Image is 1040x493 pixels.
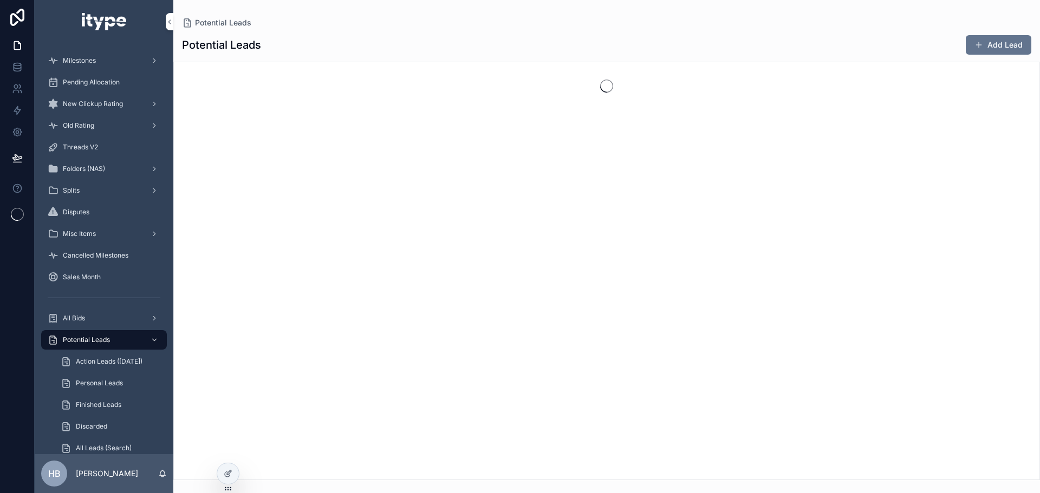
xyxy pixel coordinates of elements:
[63,78,120,87] span: Pending Allocation
[195,17,251,28] span: Potential Leads
[76,422,107,431] span: Discarded
[63,100,123,108] span: New Clickup Rating
[182,17,251,28] a: Potential Leads
[63,121,94,130] span: Old Rating
[41,116,167,135] a: Old Rating
[41,308,167,328] a: All Bids
[63,186,80,195] span: Splits
[182,37,261,52] h1: Potential Leads
[41,181,167,200] a: Splits
[54,352,167,371] a: Action Leads ([DATE])
[63,143,98,152] span: Threads V2
[76,400,121,409] span: Finished Leads
[82,13,126,30] img: App logo
[76,468,138,479] p: [PERSON_NAME]
[41,224,167,244] a: Misc Items
[54,417,167,436] a: Discarded
[35,43,173,454] div: scrollable content
[76,357,142,366] span: Action Leads ([DATE])
[41,94,167,114] a: New Clickup Rating
[966,35,1031,55] button: Add Lead
[41,51,167,70] a: Milestones
[76,444,132,452] span: All Leads (Search)
[54,373,167,393] a: Personal Leads
[41,246,167,265] a: Cancelled Milestones
[63,273,101,281] span: Sales Month
[63,336,110,344] span: Potential Leads
[63,251,128,260] span: Cancelled Milestones
[48,467,61,480] span: HB
[54,395,167,415] a: Finished Leads
[63,165,105,173] span: Folders (NAS)
[63,314,85,323] span: All Bids
[41,330,167,350] a: Potential Leads
[63,56,96,65] span: Milestones
[63,229,96,238] span: Misc Items
[41,137,167,157] a: Threads V2
[41,267,167,287] a: Sales Month
[41,202,167,222] a: Disputes
[63,208,89,216] span: Disputes
[76,379,123,387] span: Personal Leads
[41,73,167,92] a: Pending Allocation
[41,159,167,179] a: Folders (NAS)
[54,438,167,458] a: All Leads (Search)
